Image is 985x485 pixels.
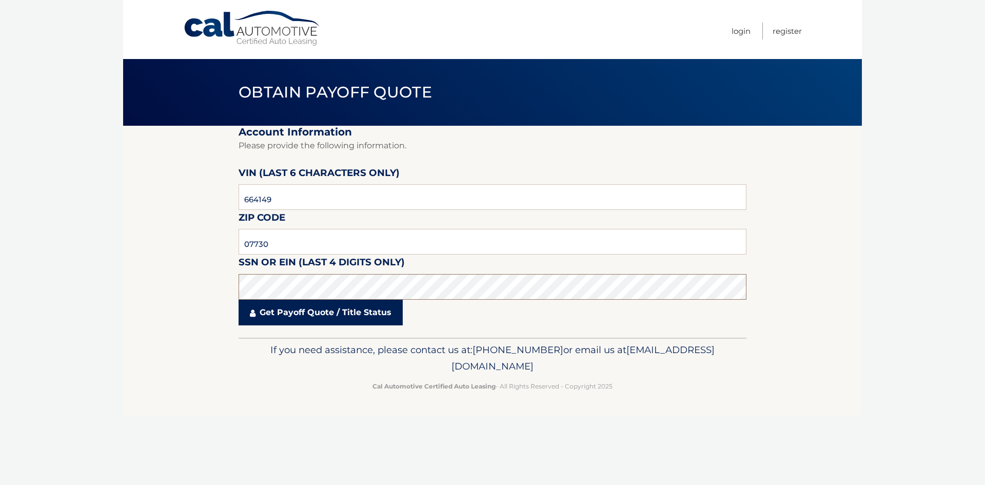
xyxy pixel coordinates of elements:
a: Register [773,23,802,40]
label: SSN or EIN (last 4 digits only) [239,255,405,274]
a: Login [732,23,751,40]
span: [PHONE_NUMBER] [472,344,563,356]
p: - All Rights Reserved - Copyright 2025 [245,381,740,392]
label: Zip Code [239,210,285,229]
a: Cal Automotive [183,10,322,47]
p: If you need assistance, please contact us at: or email us at [245,342,740,375]
strong: Cal Automotive Certified Auto Leasing [372,382,496,390]
a: Get Payoff Quote / Title Status [239,300,403,325]
span: Obtain Payoff Quote [239,83,432,102]
label: VIN (last 6 characters only) [239,165,400,184]
p: Please provide the following information. [239,139,746,153]
h2: Account Information [239,126,746,139]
